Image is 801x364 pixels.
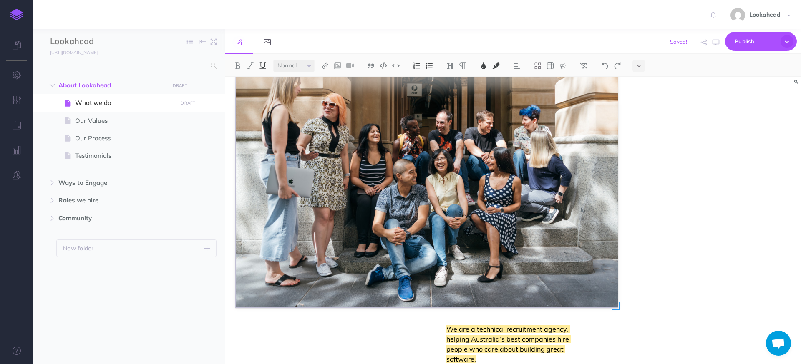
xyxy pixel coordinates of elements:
img: Headings dropdown button [446,62,454,69]
button: New folder [56,239,217,257]
img: Blockquote button [367,62,375,69]
img: Ordered list button [413,62,421,69]
span: Roles we hire [58,195,164,205]
img: 6f1ea01dcd4c54b988cc27f68e40f564.jpg [730,8,745,22]
img: Lookahead team sitting on the steps of a building. [236,53,618,307]
span: Saved! [670,38,687,45]
img: Add video button [346,62,354,69]
span: Lookahead [745,11,785,18]
img: Redo [614,62,621,69]
img: Bold button [234,62,242,69]
img: Link button [321,62,329,69]
img: Unordered list button [426,62,433,69]
img: Code block button [380,62,387,69]
img: Inline code button [392,62,400,69]
span: About Lookahead [58,80,164,90]
button: DRAFT [169,81,190,90]
input: Documentation Name [50,35,148,48]
small: [URL][DOMAIN_NAME] [50,50,98,55]
a: Open chat [766,331,791,356]
button: Publish [725,32,797,51]
span: What we do [75,98,175,108]
img: Underline button [259,62,267,69]
img: Paragraph button [459,62,466,69]
img: Alignment dropdown menu button [513,62,521,69]
img: Undo [601,62,609,69]
img: logo-mark.svg [10,9,23,20]
img: Callout dropdown menu button [559,62,567,69]
img: Create table button [547,62,554,69]
span: Publish [735,35,776,48]
img: Text background color button [492,62,500,69]
small: DRAFT [181,100,195,106]
button: DRAFT [178,98,199,108]
span: Ways to Engage [58,178,164,188]
span: Community [58,213,164,223]
small: DRAFT [173,83,187,88]
img: Italic button [247,62,254,69]
span: Our Process [75,133,175,143]
img: Text color button [480,62,487,69]
span: Testimonials [75,151,175,161]
input: Search [50,58,206,73]
img: Add image button [334,62,341,69]
span: Our Values [75,116,175,126]
a: [URL][DOMAIN_NAME] [33,48,106,56]
p: New folder [63,244,94,253]
img: Clear styles button [580,62,587,69]
span: We are a technical recruitment agency, helping Australia’s best companies hire people who care ab... [446,325,571,363]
